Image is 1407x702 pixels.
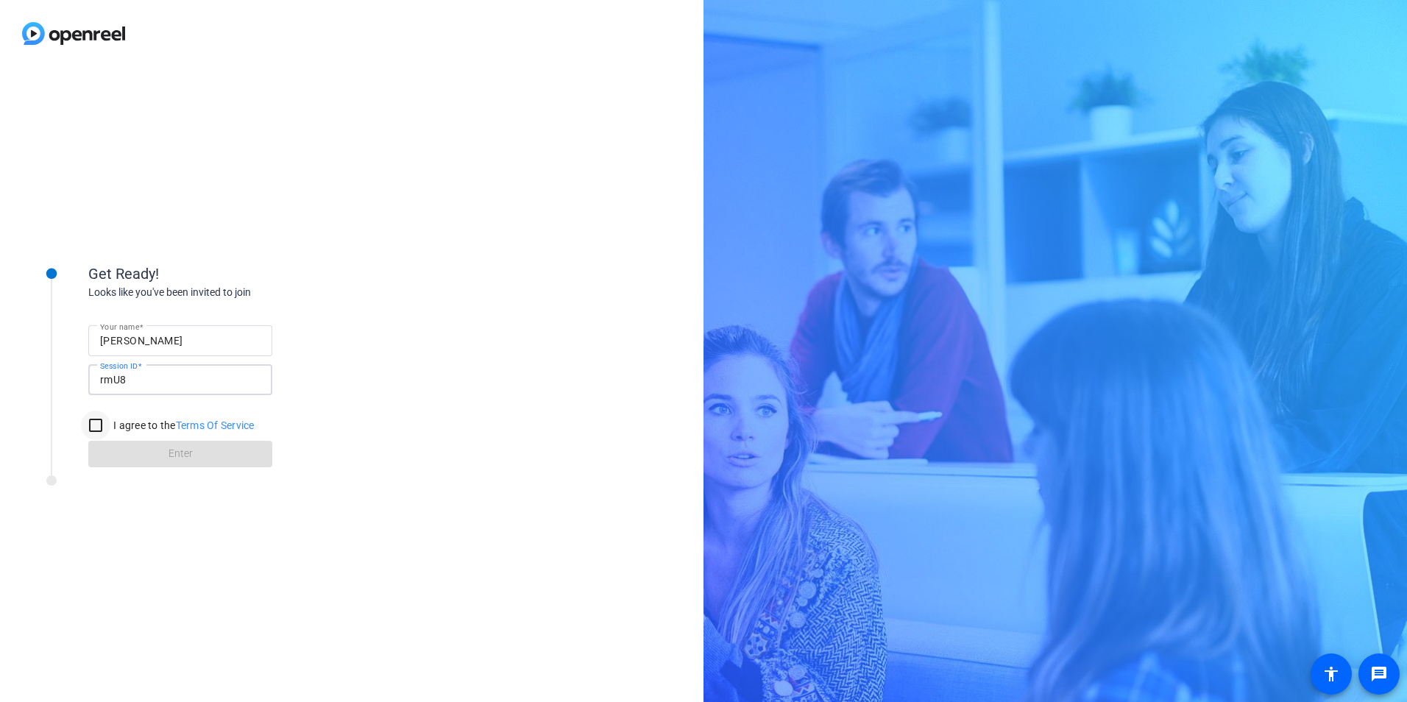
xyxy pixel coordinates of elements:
[110,418,255,433] label: I agree to the
[88,263,383,285] div: Get Ready!
[176,419,255,431] a: Terms Of Service
[1322,665,1340,683] mat-icon: accessibility
[100,361,138,370] mat-label: Session ID
[100,322,139,331] mat-label: Your name
[1370,665,1388,683] mat-icon: message
[88,285,383,300] div: Looks like you've been invited to join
